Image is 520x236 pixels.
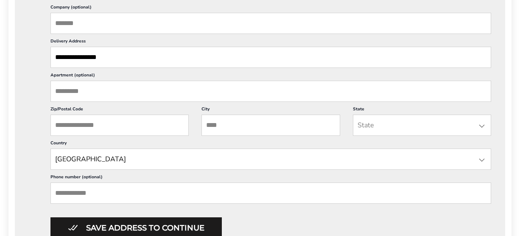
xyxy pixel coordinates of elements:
input: City [201,115,340,136]
input: Company [50,13,491,34]
label: State [353,106,491,115]
input: State [353,115,491,136]
input: State [50,149,491,170]
input: ZIP [50,115,189,136]
input: Delivery Address [50,47,491,68]
label: Phone number (optional) [50,174,491,183]
input: Apartment [50,81,491,102]
label: Zip/Postal Code [50,106,189,115]
label: Country [50,140,491,149]
label: Delivery Address [50,38,491,47]
label: Company (optional) [50,4,491,13]
label: City [201,106,340,115]
label: Apartment (optional) [50,72,491,81]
